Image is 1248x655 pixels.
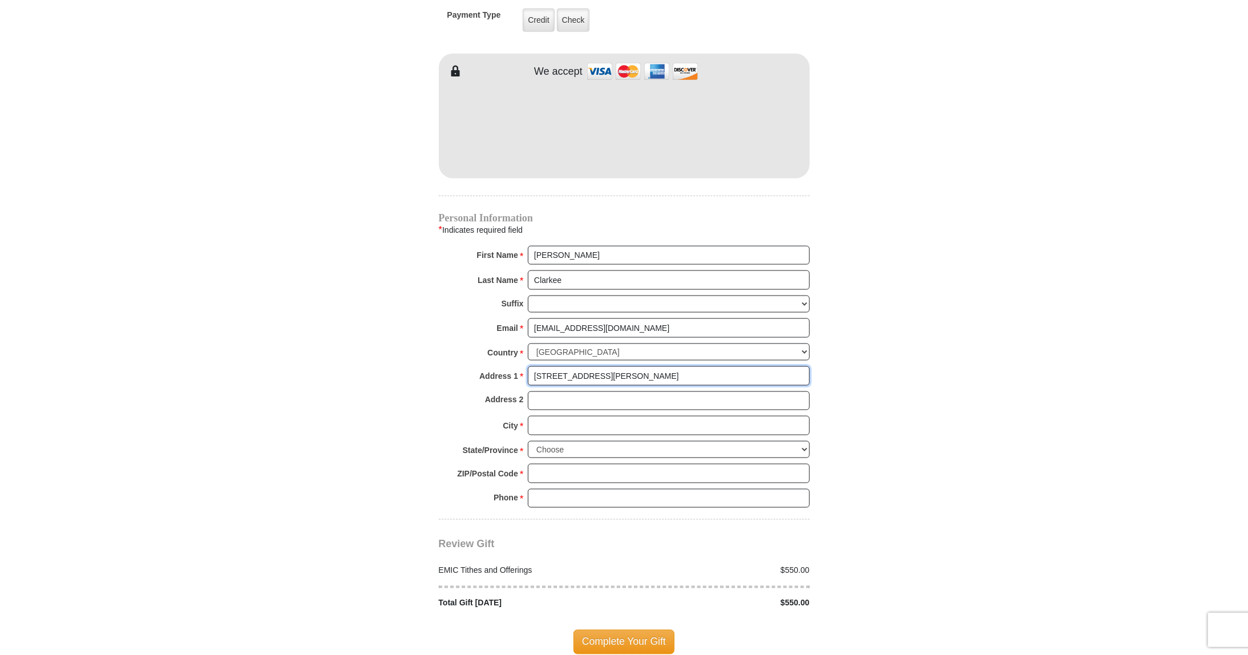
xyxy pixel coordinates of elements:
[624,597,816,609] div: $550.00
[463,442,518,458] strong: State/Province
[439,539,495,550] span: Review Gift
[478,272,518,288] strong: Last Name
[534,66,583,78] h4: We accept
[479,368,518,384] strong: Address 1
[477,247,518,263] strong: First Name
[585,59,700,84] img: credit cards accepted
[439,223,810,237] div: Indicates required field
[502,296,524,312] strong: Suffix
[624,565,816,577] div: $550.00
[494,490,518,506] strong: Phone
[439,213,810,223] h4: Personal Information
[433,565,624,577] div: EMIC Tithes and Offerings
[485,391,524,407] strong: Address 2
[457,466,518,482] strong: ZIP/Postal Code
[573,630,675,654] span: Complete Your Gift
[497,320,518,336] strong: Email
[447,10,501,26] h5: Payment Type
[523,9,554,32] label: Credit
[503,418,518,434] strong: City
[487,345,518,361] strong: Country
[433,597,624,609] div: Total Gift [DATE]
[557,9,590,32] label: Check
